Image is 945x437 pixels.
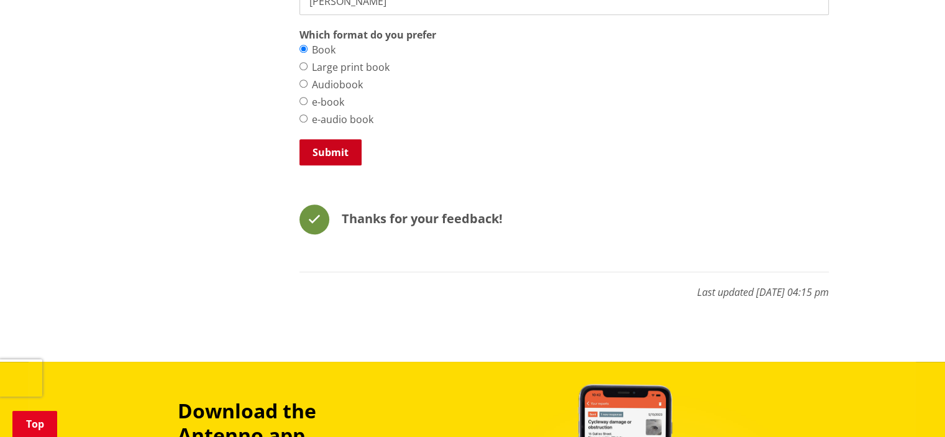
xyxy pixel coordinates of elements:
span: Thanks for your feedback! [342,210,503,227]
a: Top [12,411,57,437]
iframe: Messenger Launcher [888,385,933,430]
label: e-audio book [312,112,373,127]
label: Book [312,42,336,57]
p: Last updated [DATE] 04:15 pm [299,272,829,300]
strong: Which format do you prefer [299,27,436,42]
label: Audiobook [312,77,363,92]
label: Large print book [312,60,390,75]
button: Submit [299,139,362,165]
label: e-book [312,94,344,109]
